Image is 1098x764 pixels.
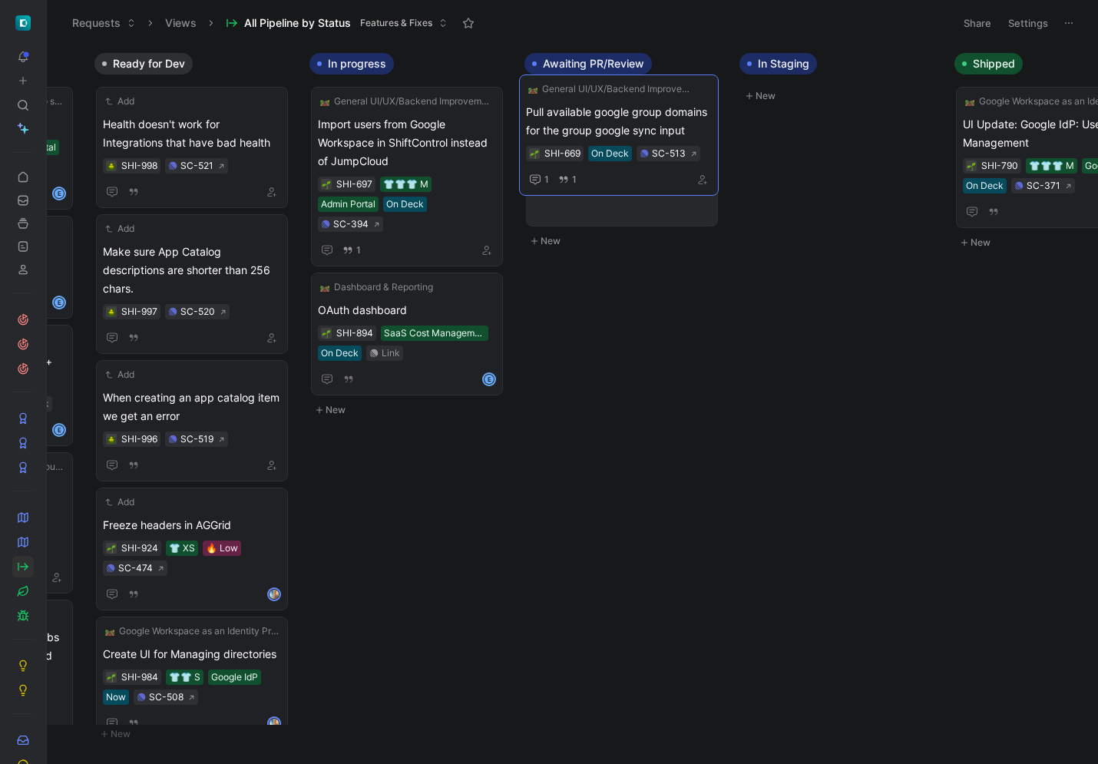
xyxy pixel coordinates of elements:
img: 🪲 [107,435,116,445]
span: Make sure App Catalog descriptions are shorter than 256 chars. [103,243,281,298]
button: 🛤️General UI/UX/Backend Improvements [318,94,496,109]
button: New [524,232,727,250]
div: SC-371 [1027,178,1060,193]
div: SaaS Cost Management [384,326,485,341]
a: AddHealth doesn't work for Integrations that have bad healthSC-521 [96,87,288,208]
span: Health doesn't work for Integrations that have bad health [103,115,281,152]
span: Freeze headers in AGGrid [103,516,281,534]
span: 1 [356,246,361,255]
button: Shipped [954,53,1023,74]
span: In progress [328,56,386,71]
button: 🌱 [321,179,332,190]
div: 👕👕 S [169,670,200,685]
button: 🛤️Dashboard & Reporting [318,279,435,295]
div: SC-394 [333,217,369,232]
button: New [94,725,297,743]
button: 🌱 [966,160,977,171]
div: SC-508 [149,690,184,705]
div: 🔥 Low [206,541,238,556]
div: Awaiting PR/ReviewNew [518,46,733,258]
button: Add [103,494,137,510]
button: 🌱 [321,328,332,339]
img: 🌱 [322,329,331,339]
button: Add [103,94,137,109]
button: Awaiting PR/Review [524,53,652,74]
button: In progress [309,53,394,74]
div: In progressNew [303,46,518,427]
img: 🪲 [107,308,116,317]
span: Google Workspace as an Identity Provider (IdP) Integration [119,623,279,639]
div: E [54,425,64,435]
div: In StagingNew [733,46,948,113]
div: On Deck [386,197,424,212]
span: Import users from Google Workspace in ShiftControl instead of JumpCloud [318,115,496,170]
img: 🌱 [107,673,116,683]
div: SHI-996 [121,432,157,447]
div: SC-519 [180,432,213,447]
a: AddFreeze headers in AGGrid👕 XS🔥 LowSC-474avatar [96,488,288,610]
span: Dashboard & Reporting [334,279,433,295]
div: Ready for DevNew [88,46,303,751]
div: SC-474 [118,561,153,576]
button: 1 [339,242,364,259]
span: Create UI for Managing directories [103,645,281,663]
span: All Pipeline by Status [244,15,351,31]
a: AddWhen creating an app catalog item we get an errorSC-519 [96,360,288,481]
div: SC-520 [180,304,215,319]
a: 🛤️Google Workspace as an Identity Provider (IdP) IntegrationCreate UI for Managing directories👕👕 ... [96,617,288,739]
div: Admin Portal [321,197,375,212]
div: Link [382,346,400,361]
span: OAuth dashboard [318,301,496,319]
div: SHI-984 [121,670,158,685]
div: 🌱 [106,672,117,683]
div: E [54,188,64,199]
img: 🌱 [322,180,331,190]
button: Views [158,12,203,35]
div: Now [106,690,126,705]
div: SHI-894 [336,326,373,341]
button: New [739,87,942,105]
img: 🪲 [107,162,116,171]
button: Settings [1001,12,1055,34]
button: Add [103,221,137,236]
div: On Deck [966,178,1004,193]
div: 👕👕👕 M [383,177,428,192]
span: When creating an app catalog item we get an error [103,389,281,425]
button: Ready for Dev [94,53,193,74]
button: All Pipeline by StatusFeatures & Fixes [219,12,455,35]
a: AddMake sure App Catalog descriptions are shorter than 256 chars.SC-520 [96,214,288,354]
img: 🌱 [967,162,976,171]
button: 🛤️Google Workspace as an Identity Provider (IdP) Integration [103,623,281,639]
button: ShiftControl [12,12,34,34]
img: 🛤️ [320,283,329,292]
button: In Staging [739,53,817,74]
div: SC-521 [180,158,213,174]
div: SHI-924 [121,541,158,556]
span: Shipped [973,56,1015,71]
div: E [484,374,494,385]
img: 🌱 [107,544,116,554]
div: SHI-998 [121,158,157,174]
img: 🛤️ [320,97,329,106]
button: New [309,401,512,419]
button: 🪲 [106,160,117,171]
div: SHI-997 [121,304,157,319]
button: 🪲 [106,306,117,317]
img: 🛤️ [965,97,974,106]
div: SHI-697 [336,177,372,192]
span: In Staging [758,56,809,71]
button: Requests [65,12,143,35]
span: Ready for Dev [113,56,185,71]
div: Google IdP [211,670,258,685]
img: ShiftControl [15,15,31,31]
button: 🌱 [106,543,117,554]
img: 🛤️ [105,627,114,636]
button: 🪲 [106,434,117,445]
div: SHI-790 [981,158,1018,174]
div: 👕👕👕 M [1029,158,1074,174]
